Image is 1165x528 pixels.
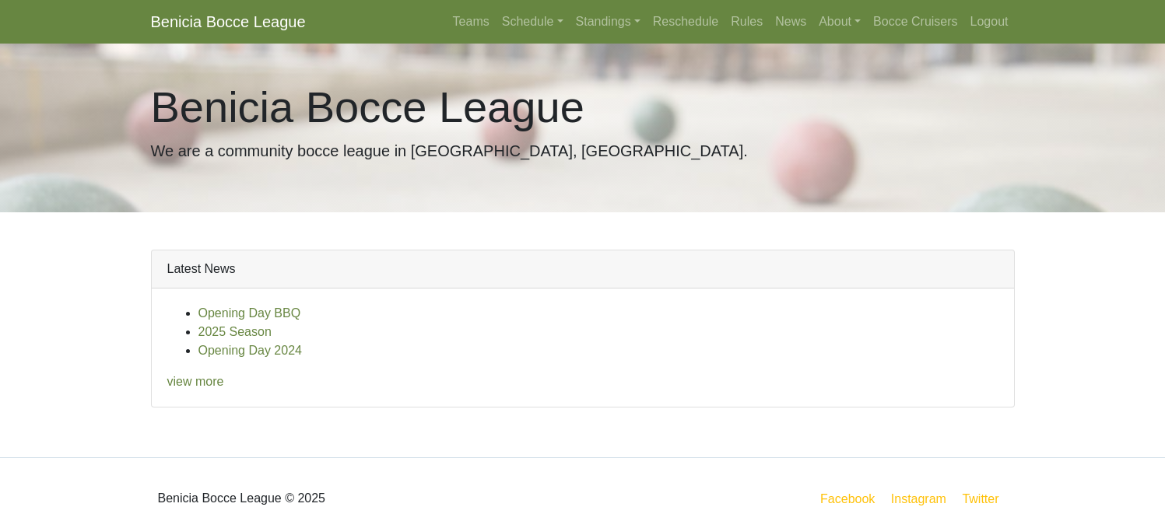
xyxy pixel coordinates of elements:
a: view more [167,375,224,388]
a: About [812,6,867,37]
div: Latest News [152,250,1014,288]
p: We are a community bocce league in [GEOGRAPHIC_DATA], [GEOGRAPHIC_DATA]. [151,139,1015,163]
a: Benicia Bocce League [151,6,306,37]
a: Opening Day 2024 [198,344,302,357]
a: Opening Day BBQ [198,306,301,320]
a: News [769,6,812,37]
a: Reschedule [647,6,725,37]
a: Facebook [817,489,878,509]
a: 2025 Season [198,325,272,338]
div: Benicia Bocce League © 2025 [139,470,583,526]
a: Schedule [496,6,570,37]
h1: Benicia Bocce League [151,81,1015,133]
a: Teams [447,6,496,37]
a: Bocce Cruisers [867,6,963,37]
a: Logout [964,6,1015,37]
a: Rules [725,6,769,37]
a: Standings [570,6,647,37]
a: Instagram [888,489,949,509]
a: Twitter [959,489,1011,509]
